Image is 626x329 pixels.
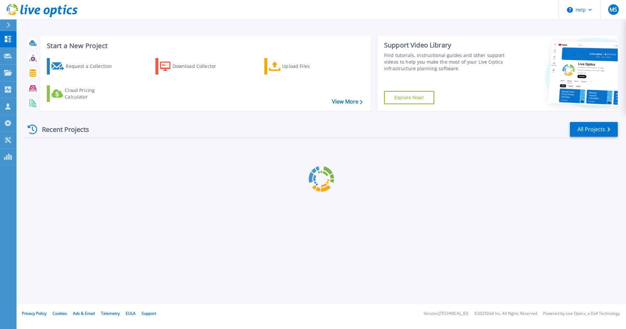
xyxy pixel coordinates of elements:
[142,311,156,316] a: Support
[155,58,229,75] a: Download Collector
[332,99,363,105] a: View More
[73,311,95,316] a: Ads & Email
[424,312,468,316] li: Version: [TECHNICAL_ID]
[47,42,362,49] h3: Start a New Project
[282,60,335,73] div: Upload Files
[543,312,620,316] li: Powered by Live Optics, a Dell Technology
[570,122,618,137] a: All Projects
[65,87,117,100] div: Cloud Pricing Calculator
[25,121,98,137] div: Recent Projects
[384,52,507,72] div: Find tutorials, instructional guides and other support videos to help you make the most of your L...
[66,60,118,73] div: Request a Collection
[47,85,120,102] a: Cloud Pricing Calculator
[173,60,225,73] div: Download Collector
[101,311,120,316] a: Telemetry
[384,91,434,104] a: Explore Now!
[126,311,136,316] a: EULA
[474,312,537,316] li: © 2025 Dell Inc. All Rights Reserved
[47,58,120,75] a: Request a Collection
[52,311,67,316] a: Cookies
[384,41,507,49] div: Support Video Library
[610,7,617,12] span: MS
[264,58,338,75] a: Upload Files
[22,311,47,316] a: Privacy Policy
